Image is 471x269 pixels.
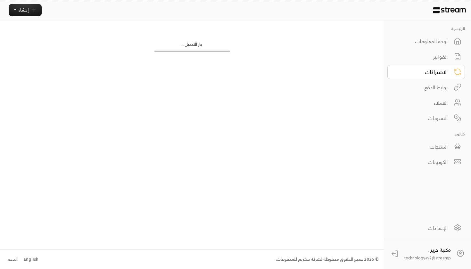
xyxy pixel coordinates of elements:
img: Logo [433,7,466,13]
a: الفواتير [387,50,465,64]
div: روابط الدفع [396,84,448,91]
p: الرئيسية [387,26,465,32]
a: الإعدادات [387,221,465,235]
div: لوحة المعلومات [396,37,448,45]
div: الإعدادات [396,224,448,232]
a: العملاء [387,96,465,110]
span: مكتبة جرير . [428,245,451,254]
div: العملاء [396,99,448,107]
a: الدعم [5,254,20,265]
a: التسويات [387,111,465,125]
a: المنتجات [387,140,465,154]
div: © 2025 جميع الحقوق محفوظة لشركة ستريم للمدفوعات. [276,256,379,263]
div: التسويات [396,114,448,122]
div: الفواتير [396,53,448,61]
button: إنشاء [9,4,42,16]
a: مكتبة جرير . technology+v2@streamp... [387,245,468,262]
div: الكوبونات [396,158,448,166]
span: technology+v2@streamp... [402,254,451,261]
div: المنتجات [396,143,448,151]
div: الاشتراكات [396,68,448,76]
div: جار التحميل... [154,41,230,51]
a: الكوبونات [387,155,465,169]
span: إنشاء [18,6,29,14]
a: روابط الدفع [387,80,465,94]
p: كتالوج [387,131,465,137]
a: لوحة المعلومات [387,34,465,48]
div: English [24,256,38,263]
a: الاشتراكات [387,65,465,79]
